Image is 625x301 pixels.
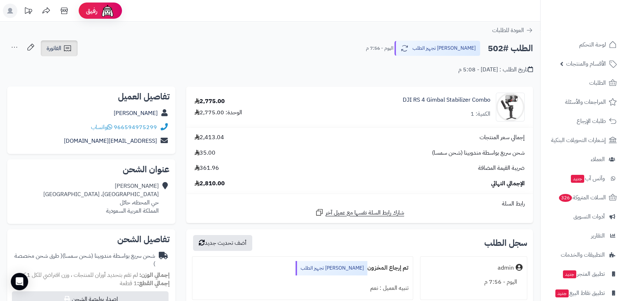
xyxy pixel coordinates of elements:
[591,231,605,241] span: التقارير
[545,265,621,283] a: تطبيق المتجرجديد
[43,182,159,215] div: [PERSON_NAME] [GEOGRAPHIC_DATA]، [GEOGRAPHIC_DATA] حي المحطه، حائل المملكة العربية السعودية
[576,19,618,35] img: logo-2.png
[591,154,605,164] span: العملاء
[86,6,97,15] span: رفيق
[545,170,621,187] a: وآتس آبجديد
[403,96,490,104] a: DJI RS 4 Gimbal Stabilizer Combo
[545,36,621,53] a: لوحة التحكم
[47,44,61,53] span: الفاتورة
[394,41,480,56] button: [PERSON_NAME] تجهيز الطلب
[561,250,605,260] span: التطبيقات والخدمات
[195,180,225,188] span: 2,810.00
[41,40,78,56] a: الفاتورة
[197,281,408,295] div: تنبيه العميل : نعم
[496,93,524,121] img: 1725541532-1712652359_1816793-90x90.jpg
[566,59,606,69] span: الأقسام والمنتجات
[545,151,621,168] a: العملاء
[492,26,533,35] a: العودة للطلبات
[296,261,367,275] div: [PERSON_NAME] تجهيز الطلب
[11,273,28,290] div: Open Intercom Messenger
[14,252,155,269] span: ( طرق شحن مخصصة )
[471,110,490,118] div: الكمية: 1
[193,235,252,251] button: أضف تحديث جديد
[91,123,112,132] a: واتساب
[545,112,621,130] a: طلبات الإرجاع
[555,289,569,297] span: جديد
[114,123,157,132] a: 966594975299
[325,209,404,217] span: شارك رابط السلة نفسها مع عميل آخر
[562,269,605,279] span: تطبيق المتجر
[589,78,606,88] span: الطلبات
[559,194,572,202] span: 326
[555,288,605,298] span: تطبيق نقاط البيع
[545,74,621,92] a: الطلبات
[425,275,523,289] div: اليوم - 7:56 م
[195,149,215,157] span: 35.00
[488,41,533,56] h2: الطلب #502
[13,165,170,174] h2: عنوان الشحن
[545,132,621,149] a: إشعارات التحويلات البنكية
[563,270,576,278] span: جديد
[367,264,408,272] b: تم إرجاع المخزون
[571,175,584,183] span: جديد
[480,133,525,142] span: إجمالي سعر المنتجات
[492,26,524,35] span: العودة للطلبات
[195,109,242,117] div: الوحدة: 2,775.00
[64,137,157,145] a: [EMAIL_ADDRESS][DOMAIN_NAME]
[137,279,170,288] strong: إجمالي القطع:
[570,173,605,183] span: وآتس آب
[13,92,170,101] h2: تفاصيل العميل
[545,208,621,225] a: أدوات التسويق
[551,135,606,145] span: إشعارات التحويلات البنكية
[491,180,525,188] span: الإجمالي النهائي
[315,208,404,217] a: شارك رابط السلة نفسها مع عميل آخر
[478,164,525,172] span: ضريبة القيمة المضافة
[432,149,525,157] span: شحن سريع بواسطة مندوبينا (شحن سمسا)
[545,93,621,111] a: المراجعات والأسئلة
[558,192,606,203] span: السلات المتروكة
[100,4,115,18] img: ai-face.png
[577,116,606,126] span: طلبات الإرجاع
[13,252,155,269] div: شحن سريع بواسطة مندوبينا (شحن سمسا)
[366,45,393,52] small: اليوم - 7:56 م
[114,109,158,118] a: [PERSON_NAME]
[120,279,170,288] small: 1 قطعة
[19,4,37,20] a: تحديثات المنصة
[565,97,606,107] span: المراجعات والأسئلة
[484,239,527,247] h3: سجل الطلب
[458,66,533,74] div: تاريخ الطلب : [DATE] - 5:08 م
[189,200,530,208] div: رابط السلة
[573,212,605,222] span: أدوات التسويق
[195,164,219,172] span: 361.96
[16,271,138,279] span: لم تقم بتحديد أوزان للمنتجات ، وزن افتراضي للكل 1 كجم
[13,235,170,244] h2: تفاصيل الشحن
[545,246,621,264] a: التطبيقات والخدمات
[139,271,170,279] strong: إجمالي الوزن:
[195,133,224,142] span: 2,413.04
[498,264,514,272] div: admin
[545,227,621,244] a: التقارير
[579,40,606,50] span: لوحة التحكم
[545,189,621,206] a: السلات المتروكة326
[195,97,225,106] div: 2,775.00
